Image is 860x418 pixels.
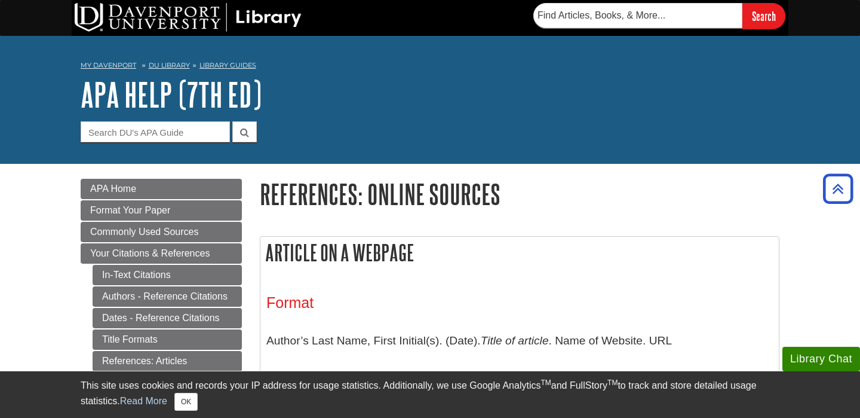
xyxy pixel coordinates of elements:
form: Searches DU Library's articles, books, and more [533,3,785,29]
a: Read More [120,396,167,406]
a: Library Guides [199,61,256,69]
button: Close [174,393,198,411]
a: My Davenport [81,60,136,71]
span: Your Citations & References [90,248,210,258]
div: This site uses cookies and records your IP address for usage statistics. Additionally, we use Goo... [81,379,779,411]
sup: TM [607,379,618,387]
input: Find Articles, Books, & More... [533,3,742,28]
p: Author’s Last Name, First Initial(s). (Date). . Name of Website. URL [266,324,773,358]
h2: Article on a Webpage [260,237,779,269]
img: DU Library [75,3,302,32]
a: Commonly Used Sources [81,222,242,242]
h3: Format [266,294,773,312]
a: Dates - Reference Citations [93,308,242,328]
a: Back to Top [819,181,857,197]
nav: breadcrumb [81,57,779,77]
a: References: Articles [93,351,242,371]
a: APA Home [81,179,242,199]
i: Title of article [481,334,549,347]
a: In-Text Citations [93,265,242,285]
a: DU Library [149,61,190,69]
span: Format Your Paper [90,205,170,215]
a: Title Formats [93,329,242,350]
a: Authors - Reference Citations [93,286,242,307]
a: APA Help (7th Ed) [81,76,262,113]
h1: References: Online Sources [260,179,779,209]
span: APA Home [90,184,136,194]
input: Search [742,3,785,29]
button: Library Chat [782,347,860,371]
sup: TM [540,379,551,387]
input: Search DU's APA Guide [81,121,230,142]
a: Format Your Paper [81,200,242,221]
span: Commonly Used Sources [90,227,198,237]
a: Your Citations & References [81,243,242,264]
